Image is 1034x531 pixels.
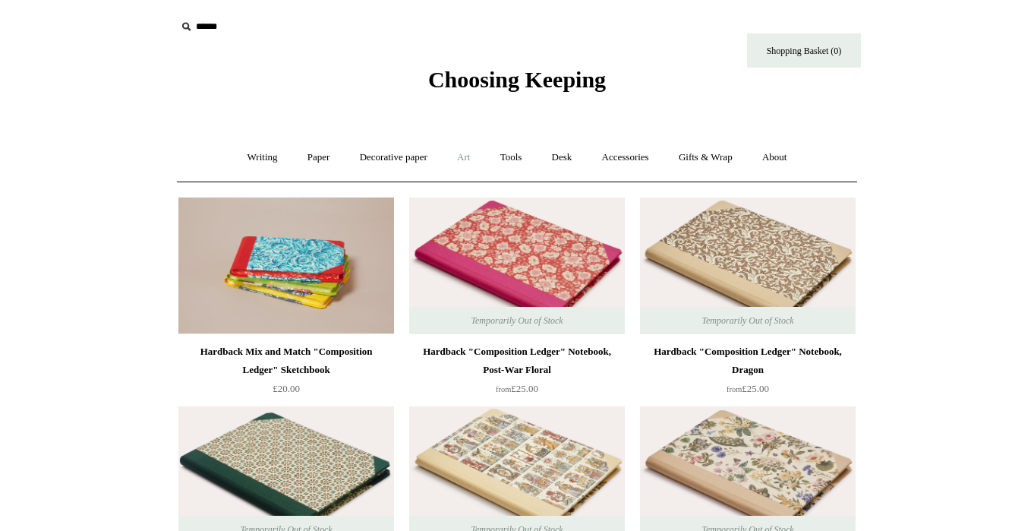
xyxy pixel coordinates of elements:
img: Hardback Mix and Match "Composition Ledger" Sketchbook [178,198,394,334]
span: £25.00 [727,383,769,394]
a: Shopping Basket (0) [747,33,861,68]
a: Writing [234,137,292,178]
a: Hardback "Composition Ledger" Notebook, Post-War Floral from£25.00 [409,343,625,405]
a: Choosing Keeping [428,79,606,90]
img: Hardback "Composition Ledger" Notebook, Post-War Floral [409,198,625,334]
a: Tools [487,137,536,178]
span: Temporarily Out of Stock [456,307,578,334]
span: Temporarily Out of Stock [686,307,809,334]
span: from [727,385,742,394]
div: Hardback Mix and Match "Composition Ledger" Sketchbook [182,343,390,379]
a: Accessories [588,137,663,178]
div: Hardback "Composition Ledger" Notebook, Post-War Floral [413,343,621,379]
span: Choosing Keeping [428,67,606,92]
a: About [749,137,801,178]
span: from [496,385,511,394]
span: £20.00 [273,383,300,394]
img: Hardback "Composition Ledger" Notebook, Dragon [640,198,856,334]
a: Art [443,137,484,178]
a: Hardback "Composition Ledger" Notebook, Dragon from£25.00 [640,343,856,405]
a: Gifts & Wrap [665,137,746,178]
a: Paper [294,137,344,178]
a: Desk [538,137,586,178]
a: Decorative paper [346,137,441,178]
a: Hardback Mix and Match "Composition Ledger" Sketchbook £20.00 [178,343,394,405]
a: Hardback "Composition Ledger" Notebook, Post-War Floral Hardback "Composition Ledger" Notebook, P... [409,198,625,334]
span: £25.00 [496,383,538,394]
div: Hardback "Composition Ledger" Notebook, Dragon [644,343,852,379]
a: Hardback Mix and Match "Composition Ledger" Sketchbook Hardback Mix and Match "Composition Ledger... [178,198,394,334]
a: Hardback "Composition Ledger" Notebook, Dragon Hardback "Composition Ledger" Notebook, Dragon Tem... [640,198,856,334]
